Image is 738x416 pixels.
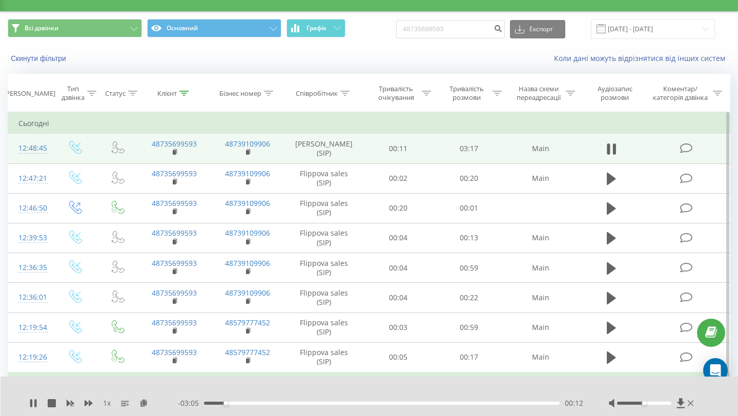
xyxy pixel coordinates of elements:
[363,134,434,163] td: 00:11
[565,398,583,408] span: 00:12
[18,198,43,218] div: 12:46:50
[18,318,43,338] div: 12:19:54
[18,258,43,278] div: 12:36:35
[18,287,43,307] div: 12:36:01
[225,228,270,238] a: 48739109906
[642,401,646,405] div: Accessibility label
[373,85,420,102] div: Тривалість очікування
[434,163,504,193] td: 00:20
[225,198,270,208] a: 48739109906
[434,193,504,223] td: 00:01
[443,85,490,102] div: Тривалість розмови
[396,20,505,38] input: Пошук за номером
[363,283,434,313] td: 00:04
[8,113,730,134] td: Сьогодні
[504,253,578,283] td: Main
[284,223,363,253] td: Flippova sales (SIP)
[25,24,58,32] span: Всі дзвінки
[363,253,434,283] td: 00:04
[152,258,197,268] a: 48735699593
[434,223,504,253] td: 00:13
[306,25,326,32] span: Графік
[152,288,197,298] a: 48735699593
[514,85,563,102] div: Назва схеми переадресації
[363,223,434,253] td: 00:04
[434,253,504,283] td: 00:59
[286,19,345,37] button: Графік
[219,89,261,98] div: Бізнес номер
[225,288,270,298] a: 48739109906
[18,169,43,189] div: 12:47:21
[434,283,504,313] td: 00:22
[363,193,434,223] td: 00:20
[363,342,434,372] td: 00:05
[8,54,71,63] button: Скинути фільтри
[363,313,434,342] td: 00:03
[504,283,578,313] td: Main
[284,283,363,313] td: Flippova sales (SIP)
[225,169,270,178] a: 48739109906
[225,347,270,357] a: 48579777452
[225,139,270,149] a: 48739109906
[225,258,270,268] a: 48739109906
[8,19,142,37] button: Всі дзвінки
[18,347,43,367] div: 12:19:26
[152,198,197,208] a: 48735699593
[284,342,363,372] td: Flippova sales (SIP)
[650,85,710,102] div: Коментар/категорія дзвінка
[61,85,85,102] div: Тип дзвінка
[587,85,643,102] div: Аудіозапис розмови
[363,163,434,193] td: 00:02
[105,89,126,98] div: Статус
[147,19,281,37] button: Основний
[284,163,363,193] td: Flippova sales (SIP)
[284,193,363,223] td: Flippova sales (SIP)
[434,134,504,163] td: 03:17
[223,401,228,405] div: Accessibility label
[152,169,197,178] a: 48735699593
[504,134,578,163] td: Main
[554,53,730,63] a: Коли дані можуть відрізнятися вiд інших систем
[225,318,270,327] a: 48579777452
[284,134,363,163] td: [PERSON_NAME] (SIP)
[284,253,363,283] td: Flippova sales (SIP)
[703,358,728,383] div: Open Intercom Messenger
[434,342,504,372] td: 00:17
[4,89,55,98] div: [PERSON_NAME]
[8,372,730,393] td: Субота, 6 Вересня 2025
[18,228,43,248] div: 12:39:53
[504,163,578,193] td: Main
[152,318,197,327] a: 48735699593
[152,347,197,357] a: 48735699593
[504,223,578,253] td: Main
[178,398,204,408] span: - 03:05
[510,20,565,38] button: Експорт
[103,398,111,408] span: 1 x
[152,228,197,238] a: 48735699593
[504,342,578,372] td: Main
[296,89,338,98] div: Співробітник
[434,313,504,342] td: 00:59
[504,313,578,342] td: Main
[157,89,177,98] div: Клієнт
[152,139,197,149] a: 48735699593
[284,313,363,342] td: Flippova sales (SIP)
[18,138,43,158] div: 12:48:45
